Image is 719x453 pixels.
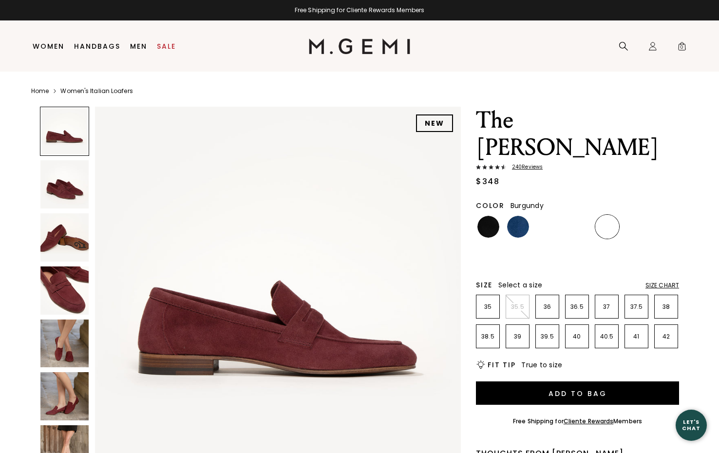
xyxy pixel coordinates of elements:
[476,303,499,311] p: 35
[476,176,499,188] div: $348
[625,303,648,311] p: 37.5
[488,361,515,369] h2: Fit Tip
[40,320,89,368] img: The Sacca Donna
[507,216,529,238] img: Navy
[595,333,618,340] p: 40.5
[33,42,64,50] a: Women
[40,213,89,262] img: The Sacca Donna
[655,303,678,311] p: 38
[537,216,559,238] img: Luggage
[476,107,679,161] h1: The [PERSON_NAME]
[645,282,679,289] div: Size Chart
[476,164,679,172] a: 240Reviews
[416,114,453,132] div: NEW
[676,419,707,431] div: Let's Chat
[564,417,614,425] a: Cliente Rewards
[506,333,529,340] p: 39
[507,245,529,267] img: Cocoa
[513,417,642,425] div: Free Shipping for Members
[498,280,542,290] span: Select a size
[626,216,648,238] img: Dark Gunmetal
[476,333,499,340] p: 38.5
[476,381,679,405] button: Add to Bag
[595,303,618,311] p: 37
[40,160,89,208] img: The Sacca Donna
[60,87,132,95] a: Women's Italian Loafers
[567,245,588,267] img: Leopard
[536,303,559,311] p: 36
[537,245,559,267] img: Sapphire
[130,42,147,50] a: Men
[477,245,499,267] img: Dark Chocolate
[567,216,588,238] img: Light Oatmeal
[157,42,176,50] a: Sale
[31,87,49,95] a: Home
[506,303,529,311] p: 35.5
[477,216,499,238] img: Black
[566,333,588,340] p: 40
[625,333,648,340] p: 41
[677,43,687,53] span: 0
[40,266,89,315] img: The Sacca Donna
[521,360,562,370] span: True to size
[309,38,411,54] img: M.Gemi
[74,42,120,50] a: Handbags
[476,281,492,289] h2: Size
[596,216,618,238] img: Burgundy
[536,333,559,340] p: 39.5
[476,202,505,209] h2: Color
[40,372,89,420] img: The Sacca Donna
[655,333,678,340] p: 42
[511,201,544,210] span: Burgundy
[656,216,678,238] img: Sunset Red
[566,303,588,311] p: 36.5
[506,164,543,170] span: 240 Review s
